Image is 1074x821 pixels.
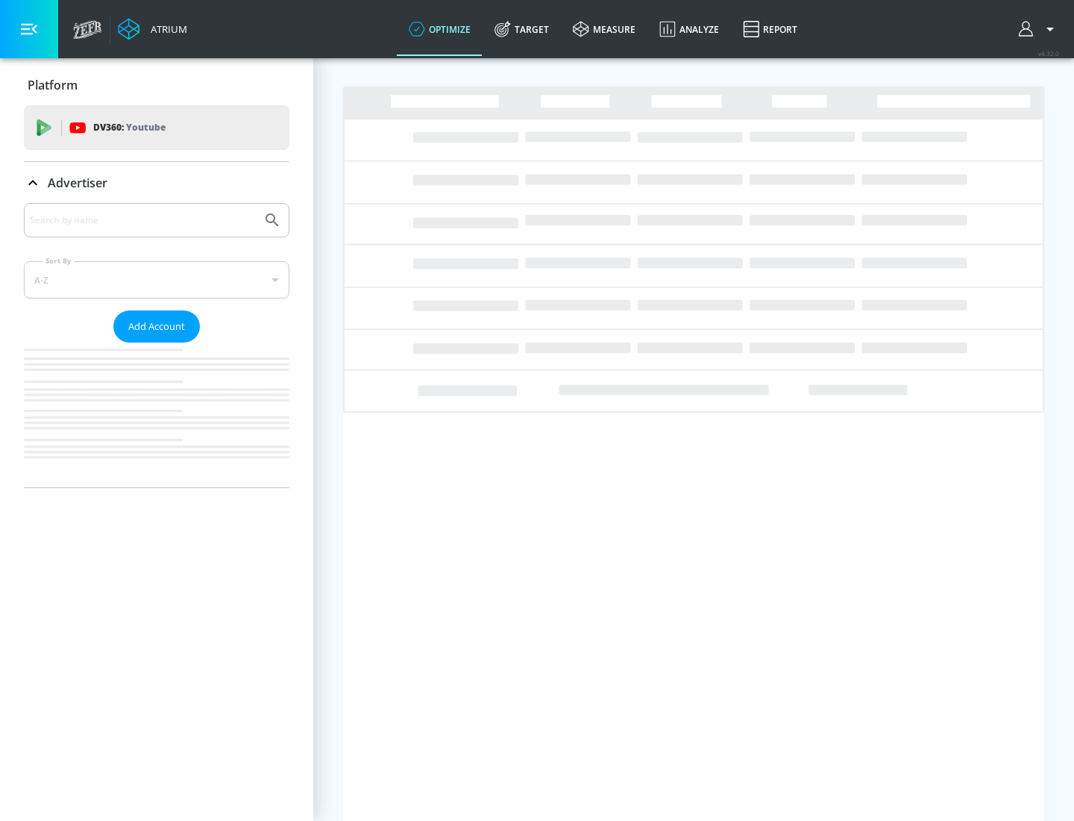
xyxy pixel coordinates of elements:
div: A-Z [24,261,289,299]
p: Advertiser [48,175,107,191]
p: Youtube [126,119,166,135]
a: Report [731,2,809,56]
input: Search by name [30,210,256,230]
span: Add Account [128,318,185,335]
a: Analyze [647,2,731,56]
a: Target [483,2,561,56]
div: Advertiser [24,203,289,487]
a: measure [561,2,647,56]
div: Platform [24,64,289,106]
p: DV360: [93,119,166,136]
button: Add Account [113,310,200,343]
div: Atrium [145,22,187,36]
nav: list of Advertiser [24,343,289,487]
a: Atrium [118,18,187,40]
a: optimize [397,2,483,56]
div: Advertiser [24,162,289,204]
div: DV360: Youtube [24,105,289,150]
p: Platform [28,77,78,93]
label: Sort By [43,256,75,266]
span: v 4.32.0 [1038,49,1059,57]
